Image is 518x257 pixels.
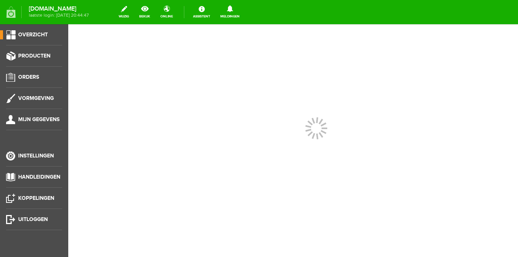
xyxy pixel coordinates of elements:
[29,7,89,11] strong: [DOMAIN_NAME]
[18,195,54,201] span: Koppelingen
[18,116,60,123] span: Mijn gegevens
[135,4,155,20] a: bekijk
[18,95,54,101] span: Vormgeving
[18,174,60,180] span: Handleidingen
[114,4,133,20] a: wijzig
[18,74,39,80] span: Orders
[18,153,54,159] span: Instellingen
[29,13,89,17] span: laatste login: [DATE] 20:44:47
[156,4,177,20] a: online
[18,53,50,59] span: Producten
[216,4,244,20] a: Meldingen
[18,216,48,223] span: Uitloggen
[18,31,48,38] span: Overzicht
[188,4,215,20] a: Assistent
